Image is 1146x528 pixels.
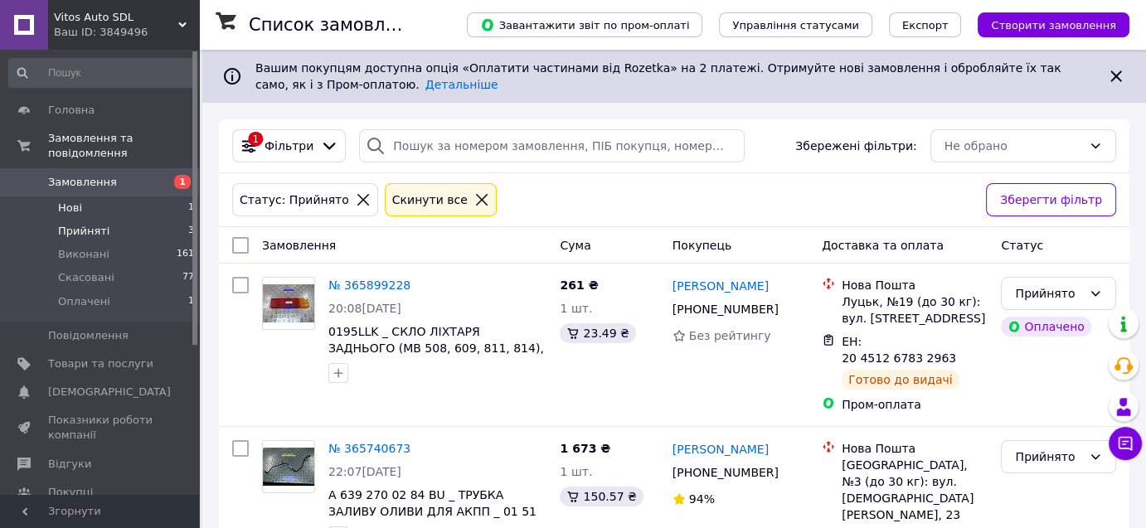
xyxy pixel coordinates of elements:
span: Збережені фільтри: [795,138,916,154]
span: Зберегти фільтр [1000,191,1102,209]
span: Замовлення [262,239,336,252]
span: 77 [182,270,194,285]
button: Чат з покупцем [1109,427,1142,460]
input: Пошук [8,58,196,88]
h1: Список замовлень [249,15,417,35]
span: Без рейтингу [689,329,771,342]
span: Доставка та оплата [822,239,944,252]
div: 23.49 ₴ [560,323,635,343]
button: Зберегти фільтр [986,183,1116,216]
span: Оплачені [58,294,110,309]
div: Не обрано [944,137,1082,155]
span: Товари та послуги [48,356,153,371]
span: 3 [188,224,194,239]
button: Управління статусами [719,12,872,37]
span: Нові [58,201,82,216]
span: Покупець [673,239,731,252]
span: 1 [188,294,194,309]
span: 22:07[DATE] [328,465,401,478]
span: Cума [560,239,590,252]
div: [PHONE_NUMBER] [669,461,782,484]
span: Відгуки [48,457,91,472]
div: Оплачено [1001,317,1090,337]
span: 261 ₴ [560,279,598,292]
span: Експорт [902,19,949,31]
span: Фільтри [265,138,313,154]
div: [PHONE_NUMBER] [669,298,782,321]
span: Головна [48,103,95,118]
a: № 365899228 [328,279,410,292]
img: Фото товару [263,284,314,323]
span: 1 [188,201,194,216]
button: Створити замовлення [978,12,1129,37]
a: [PERSON_NAME] [673,278,769,294]
div: Прийнято [1015,284,1082,303]
div: Cкинути все [389,191,471,209]
span: [DEMOGRAPHIC_DATA] [48,385,171,400]
a: Фото товару [262,440,315,493]
span: Покупці [48,485,93,500]
span: 1 673 ₴ [560,442,610,455]
img: Фото товару [263,448,314,487]
span: Виконані [58,247,109,262]
span: Вашим покупцям доступна опція «Оплатити частинами від Rozetka» на 2 платежі. Отримуйте нові замов... [255,61,1061,91]
span: Vitos Auto SDL [54,10,178,25]
div: Луцьк, №19 (до 30 кг): вул. [STREET_ADDRESS] [842,293,988,327]
span: Скасовані [58,270,114,285]
span: Завантажити звіт по пром-оплаті [480,17,689,32]
a: [PERSON_NAME] [673,441,769,458]
div: Прийнято [1015,448,1082,466]
a: 0195LLK _ СКЛО ЛІХТАРЯ ЗАДНЬОГО (MB 508, 609, 811, 814), ЛІВЕ _ 01 66 01 [328,325,544,371]
span: ЕН: 20 4512 6783 2963 [842,335,956,365]
span: Управління статусами [732,19,859,31]
button: Експорт [889,12,962,37]
span: 20:08[DATE] [328,302,401,315]
span: 1 [174,175,191,189]
div: Готово до видачі [842,370,959,390]
div: Нова Пошта [842,277,988,293]
a: Фото товару [262,277,315,330]
span: 1 шт. [560,302,592,315]
span: 1 шт. [560,465,592,478]
span: Замовлення та повідомлення [48,131,199,161]
div: 150.57 ₴ [560,487,643,506]
input: Пошук за номером замовлення, ПІБ покупця, номером телефону, Email, номером накладної [359,129,745,162]
span: Повідомлення [48,328,129,343]
span: Прийняті [58,224,109,239]
a: № 365740673 [328,442,410,455]
span: 94% [689,492,715,506]
a: Створити замовлення [961,17,1129,31]
div: [GEOGRAPHIC_DATA], №3 (до 30 кг): вул. [DEMOGRAPHIC_DATA] [PERSON_NAME], 23 [842,457,988,523]
span: 161 [177,247,194,262]
div: Ваш ID: 3849496 [54,25,199,40]
div: Статус: Прийнято [236,191,352,209]
div: Пром-оплата [842,396,988,413]
span: Замовлення [48,175,117,190]
span: Показники роботи компанії [48,413,153,443]
button: Завантажити звіт по пром-оплаті [467,12,702,37]
span: Статус [1001,239,1043,252]
a: Детальніше [425,78,498,91]
span: Створити замовлення [991,19,1116,31]
div: Нова Пошта [842,440,988,457]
